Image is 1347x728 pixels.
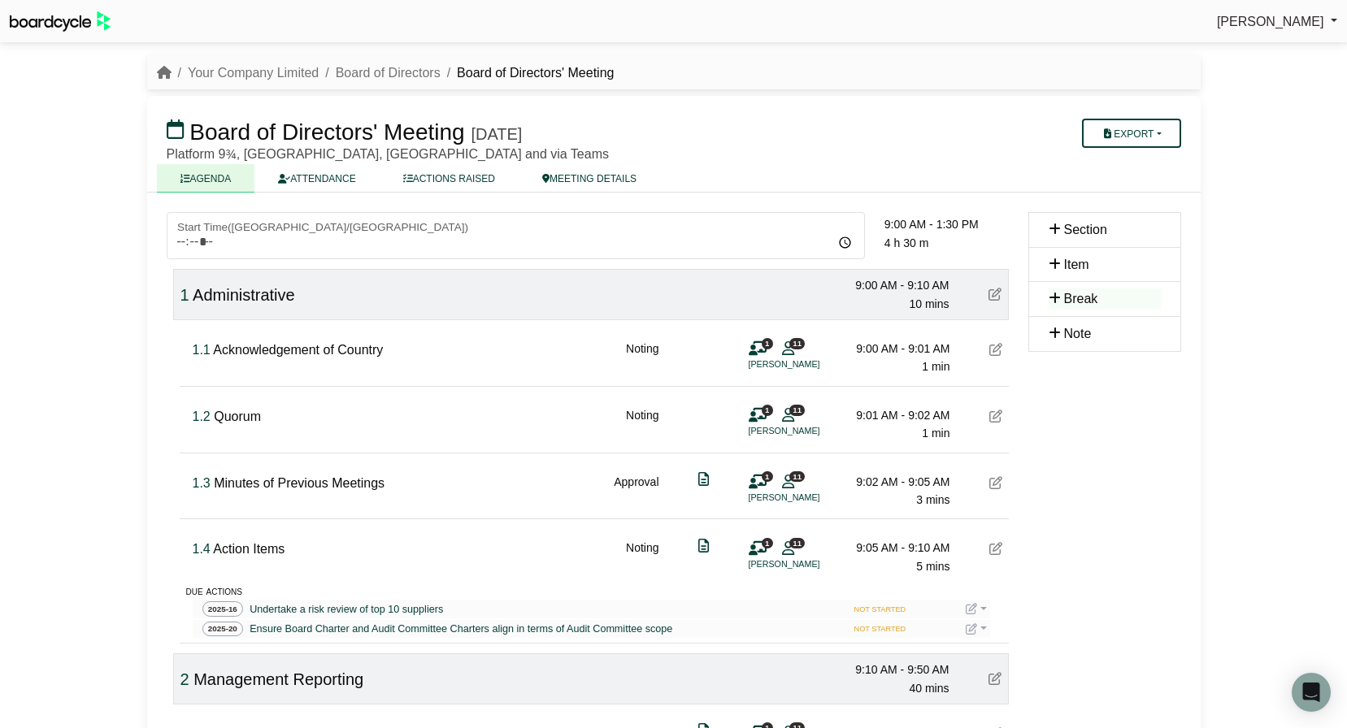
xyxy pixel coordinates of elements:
div: Noting [626,406,658,443]
span: 1 [762,538,773,548]
div: 9:00 AM - 9:10 AM [836,276,949,294]
div: 9:10 AM - 9:50 AM [836,661,949,678]
span: 11 [789,405,805,415]
span: Click to fine tune number [193,409,211,423]
div: Noting [626,539,658,575]
span: Board of Directors' Meeting [189,119,464,145]
span: Click to fine tune number [193,343,211,357]
span: Action Items [213,542,285,556]
span: Acknowledgement of Country [213,343,383,357]
span: Section [1064,223,1107,236]
span: 10 mins [909,297,949,310]
span: [PERSON_NAME] [1217,15,1324,28]
span: Click to fine tune number [180,670,189,688]
a: Ensure Board Charter and Audit Committee Charters align in terms of Audit Committee scope [246,621,676,637]
li: [PERSON_NAME] [749,357,871,371]
a: ACTIONS RAISED [380,164,519,193]
div: 9:05 AM - 9:10 AM [836,539,950,557]
span: 2025-20 [202,622,244,637]
span: 11 [789,538,805,548]
li: [PERSON_NAME] [749,424,871,438]
span: Click to fine tune number [180,286,189,304]
span: 2025-16 [202,601,244,617]
a: Undertake a risk review of top 10 suppliers [246,601,446,617]
a: AGENDA [157,164,255,193]
span: NOT STARTED [849,623,911,636]
div: 9:00 AM - 1:30 PM [884,215,1009,233]
span: Platform 9¾, [GEOGRAPHIC_DATA], [GEOGRAPHIC_DATA] and via Teams [167,147,609,161]
span: 1 [762,471,773,482]
li: [PERSON_NAME] [749,557,871,571]
a: ATTENDANCE [254,164,379,193]
span: Administrative [193,286,295,304]
span: Click to fine tune number [193,476,211,490]
a: Board of Directors [336,66,441,80]
span: 5 mins [916,560,949,573]
span: 1 min [922,360,949,373]
span: Management Reporting [193,670,363,688]
div: Open Intercom Messenger [1292,673,1331,712]
span: 1 [762,405,773,415]
span: Break [1064,292,1098,305]
div: Noting [626,340,658,376]
span: Quorum [214,409,261,423]
a: MEETING DETAILS [519,164,660,193]
span: 40 mins [909,682,949,695]
span: NOT STARTED [849,604,911,617]
span: 11 [789,338,805,349]
a: Your Company Limited [188,66,319,80]
div: due actions [186,582,1009,600]
span: Note [1064,327,1092,340]
span: 4 h 30 m [884,236,928,249]
div: 9:01 AM - 9:02 AM [836,406,950,424]
nav: breadcrumb [157,63,615,84]
a: [PERSON_NAME] [1217,11,1337,32]
span: 1 [762,338,773,349]
li: Board of Directors' Meeting [441,63,615,84]
span: Minutes of Previous Meetings [214,476,385,490]
div: Approval [614,473,658,509]
div: 9:00 AM - 9:01 AM [836,340,950,357]
button: Export [1082,119,1180,148]
span: 1 min [922,427,949,440]
span: Item [1064,258,1089,271]
div: [DATE] [471,124,522,144]
span: 3 mins [916,493,949,506]
span: Click to fine tune number [193,542,211,556]
div: 9:02 AM - 9:05 AM [836,473,950,491]
li: [PERSON_NAME] [749,491,871,505]
img: BoardcycleBlackGreen-aaafeed430059cb809a45853b8cf6d952af9d84e6e89e1f1685b34bfd5cb7d64.svg [10,11,111,32]
span: 11 [789,471,805,482]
